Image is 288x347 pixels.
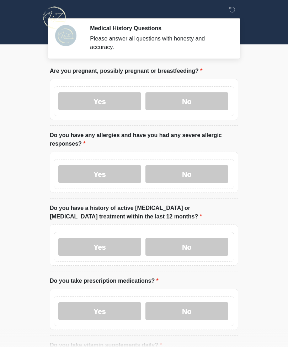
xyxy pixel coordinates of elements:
[145,92,228,110] label: No
[145,238,228,256] label: No
[50,204,238,221] label: Do you have a history of active [MEDICAL_DATA] or [MEDICAL_DATA] treatment within the last 12 mon...
[50,131,238,148] label: Do you have any allergies and have you had any severe allergic responses?
[50,67,202,75] label: Are you pregnant, possibly pregnant or breastfeeding?
[58,165,141,183] label: Yes
[58,92,141,110] label: Yes
[145,302,228,320] label: No
[43,5,67,30] img: InfuZen Health Logo
[90,34,228,51] div: Please answer all questions with honesty and accuracy.
[58,238,141,256] label: Yes
[58,302,141,320] label: Yes
[55,25,76,46] img: Agent Avatar
[50,277,159,285] label: Do you take prescription medications?
[145,165,228,183] label: No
